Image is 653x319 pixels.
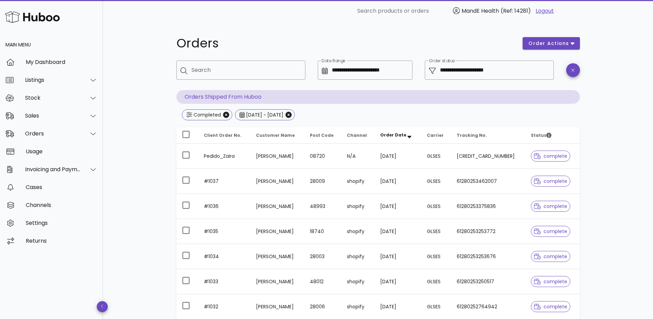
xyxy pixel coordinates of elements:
[250,269,304,294] td: [PERSON_NAME]
[245,111,283,118] div: [DATE] ~ [DATE]
[523,37,580,49] button: order actions
[341,269,375,294] td: shopify
[250,169,304,194] td: [PERSON_NAME]
[304,169,342,194] td: 28009
[534,179,567,184] span: complete
[250,219,304,244] td: [PERSON_NAME]
[421,244,451,269] td: GLSES
[375,169,421,194] td: [DATE]
[341,144,375,169] td: N/A
[26,59,97,65] div: My Dashboard
[341,127,375,144] th: Channel
[451,194,525,219] td: 61280253375836
[26,238,97,244] div: Returns
[198,244,251,269] td: #1034
[25,95,81,101] div: Stock
[534,204,567,209] span: complete
[534,304,567,309] span: complete
[25,130,81,137] div: Orders
[304,127,342,144] th: Post Code
[451,127,525,144] th: Tracking No.
[304,144,342,169] td: 08720
[534,154,567,158] span: complete
[375,219,421,244] td: [DATE]
[427,132,444,138] span: Carrier
[375,244,421,269] td: [DATE]
[304,244,342,269] td: 28003
[176,37,515,49] h1: Orders
[534,254,567,259] span: complete
[462,7,499,15] span: MandE Health
[421,127,451,144] th: Carrier
[223,112,229,118] button: Close
[250,194,304,219] td: [PERSON_NAME]
[26,148,97,155] div: Usage
[375,144,421,169] td: [DATE]
[322,58,346,64] label: Date Range
[536,7,554,15] a: Logout
[528,40,569,47] span: order actions
[256,132,295,138] span: Customer Name
[250,127,304,144] th: Customer Name
[285,112,292,118] button: Close
[25,112,81,119] div: Sales
[304,219,342,244] td: 18740
[341,244,375,269] td: shopify
[5,10,60,24] img: Huboo Logo
[380,132,406,138] span: Order Date
[198,169,251,194] td: #1037
[421,144,451,169] td: GLSES
[451,169,525,194] td: 61280253462007
[198,269,251,294] td: #1033
[421,194,451,219] td: GLSES
[198,219,251,244] td: #1035
[451,244,525,269] td: 61280253253676
[501,7,531,15] span: (Ref: 14281)
[341,194,375,219] td: shopify
[250,244,304,269] td: [PERSON_NAME]
[26,184,97,190] div: Cases
[531,132,551,138] span: Status
[375,127,421,144] th: Order Date: Sorted descending. Activate to remove sorting.
[176,90,580,104] p: Orders Shipped From Huboo
[204,132,242,138] span: Client Order No.
[421,269,451,294] td: GLSES
[457,132,487,138] span: Tracking No.
[192,111,221,118] div: Completed
[429,58,455,64] label: Order status
[341,169,375,194] td: shopify
[347,132,367,138] span: Channel
[26,220,97,226] div: Settings
[421,219,451,244] td: GLSES
[375,269,421,294] td: [DATE]
[198,127,251,144] th: Client Order No.
[304,194,342,219] td: 48993
[534,229,567,234] span: complete
[198,144,251,169] td: Pedido_Zaira
[25,166,81,173] div: Invoicing and Payments
[250,144,304,169] td: [PERSON_NAME]
[310,132,334,138] span: Post Code
[25,77,81,83] div: Listings
[534,279,567,284] span: complete
[375,194,421,219] td: [DATE]
[341,219,375,244] td: shopify
[451,269,525,294] td: 61280253250517
[26,202,97,208] div: Channels
[421,169,451,194] td: GLSES
[451,144,525,169] td: [CREDIT_CARD_NUMBER]
[451,219,525,244] td: 61280253253772
[304,269,342,294] td: 48012
[198,194,251,219] td: #1036
[525,127,580,144] th: Status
